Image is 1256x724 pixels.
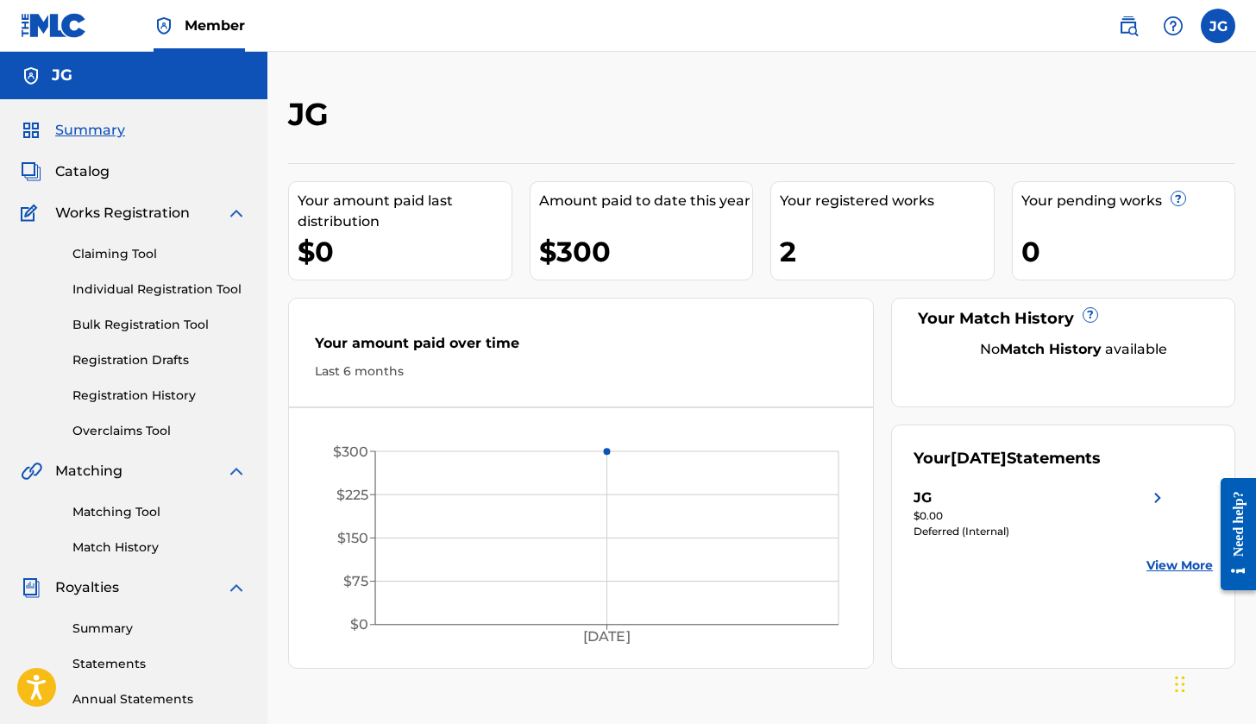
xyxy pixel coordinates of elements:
[21,120,125,141] a: SummarySummary
[298,191,512,232] div: Your amount paid last distribution
[55,161,110,182] span: Catalog
[21,203,43,223] img: Works Registration
[72,280,247,299] a: Individual Registration Tool
[1175,658,1185,710] div: Drag
[72,503,247,521] a: Matching Tool
[1083,308,1097,322] span: ?
[226,461,247,482] img: expand
[1111,9,1146,43] a: Public Search
[21,161,110,182] a: CatalogCatalog
[72,655,247,673] a: Statements
[333,444,368,460] tspan: $300
[1156,9,1190,43] div: Help
[780,191,994,211] div: Your registered works
[72,690,247,708] a: Annual Statements
[185,16,245,35] span: Member
[55,461,122,482] span: Matching
[539,191,753,211] div: Amount paid to date this year
[21,461,42,482] img: Matching
[914,447,1101,470] div: Your Statements
[1146,557,1213,575] a: View More
[1021,191,1235,211] div: Your pending works
[350,616,368,633] tspan: $0
[1170,641,1256,724] iframe: Chat Widget
[21,577,41,598] img: Royalties
[914,488,1168,539] a: JGright chevron icon$0.00Deferred (Internal)
[315,333,847,362] div: Your amount paid over time
[72,245,247,263] a: Claiming Tool
[72,538,247,557] a: Match History
[21,13,87,38] img: MLC Logo
[1021,232,1235,271] div: 0
[539,232,753,271] div: $300
[315,362,847,381] div: Last 6 months
[1000,341,1102,357] strong: Match History
[72,316,247,334] a: Bulk Registration Tool
[914,488,932,508] div: JG
[72,422,247,440] a: Overclaims Tool
[1118,16,1139,36] img: search
[1163,16,1184,36] img: help
[55,577,119,598] span: Royalties
[336,487,368,503] tspan: $225
[288,95,337,134] h2: JG
[1201,9,1235,43] div: User Menu
[226,577,247,598] img: expand
[52,66,72,85] h5: JG
[935,339,1213,360] div: No available
[1171,192,1185,205] span: ?
[154,16,174,36] img: Top Rightsholder
[21,161,41,182] img: Catalog
[72,351,247,369] a: Registration Drafts
[914,307,1213,331] div: Your Match History
[583,628,630,645] tspan: [DATE]
[1208,461,1256,608] iframe: Resource Center
[21,120,41,141] img: Summary
[343,573,368,589] tspan: $75
[21,66,41,86] img: Accounts
[914,508,1168,524] div: $0.00
[226,203,247,223] img: expand
[951,449,1007,468] span: [DATE]
[1147,488,1168,508] img: right chevron icon
[55,120,125,141] span: Summary
[72,620,247,638] a: Summary
[337,530,368,546] tspan: $150
[72,387,247,405] a: Registration History
[298,232,512,271] div: $0
[55,203,190,223] span: Works Registration
[780,232,994,271] div: 2
[914,524,1168,539] div: Deferred (Internal)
